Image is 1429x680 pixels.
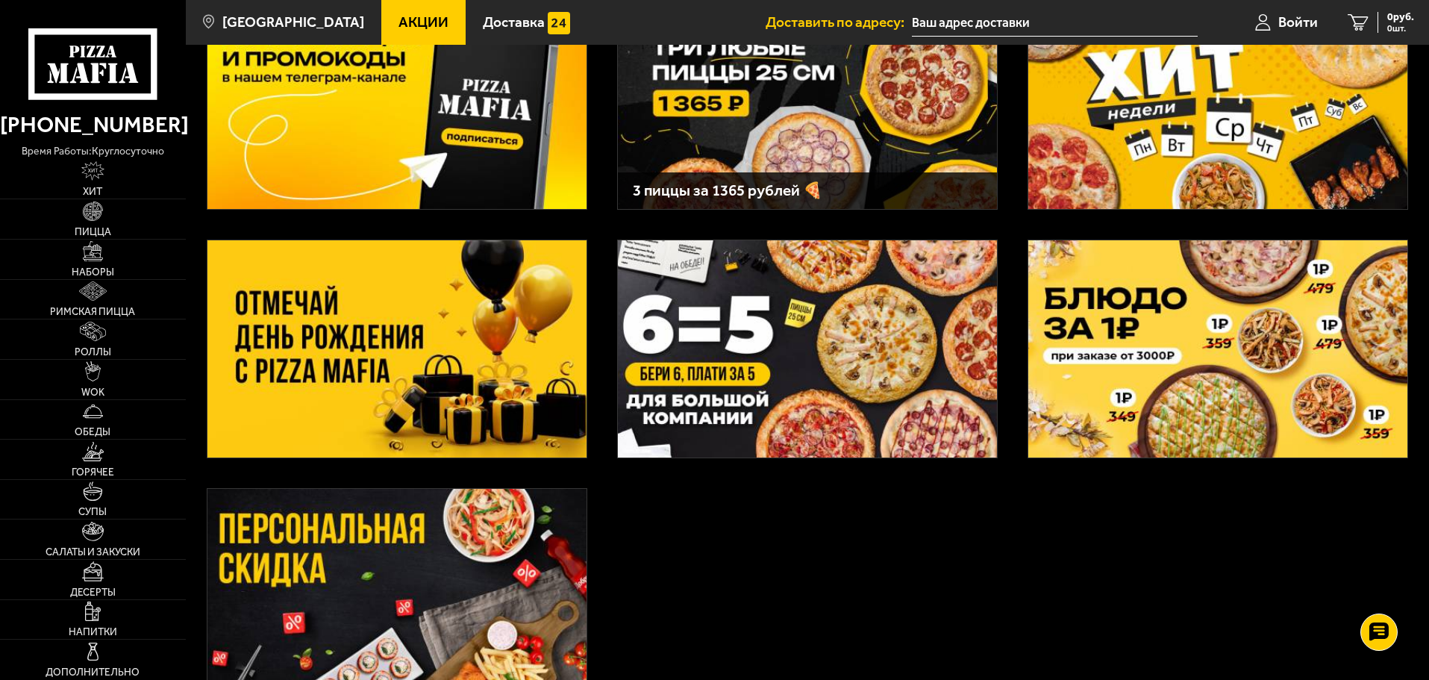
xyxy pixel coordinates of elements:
h3: 3 пиццы за 1365 рублей 🍕 [633,183,982,199]
input: Ваш адрес доставки [912,9,1198,37]
span: Доставить по адресу: [766,15,912,29]
span: 0 руб. [1387,12,1414,22]
span: Супы [78,507,107,517]
span: Обеды [75,427,110,437]
span: Горячее [72,467,114,478]
span: Роллы [75,347,111,358]
span: Доставка [483,15,545,29]
span: Пицца [75,227,111,237]
span: Войти [1278,15,1318,29]
span: Напитки [69,627,117,637]
span: Наборы [72,267,114,278]
span: Салаты и закуски [46,547,140,558]
span: Дополнительно [46,667,140,678]
span: Десерты [70,587,116,598]
span: Хит [83,187,102,197]
span: WOK [81,387,104,398]
span: Акции [398,15,448,29]
img: 15daf4d41897b9f0e9f617042186c801.svg [548,12,570,34]
span: 0 шт. [1387,24,1414,33]
span: Римская пицца [50,307,135,317]
span: [GEOGRAPHIC_DATA] [222,15,364,29]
